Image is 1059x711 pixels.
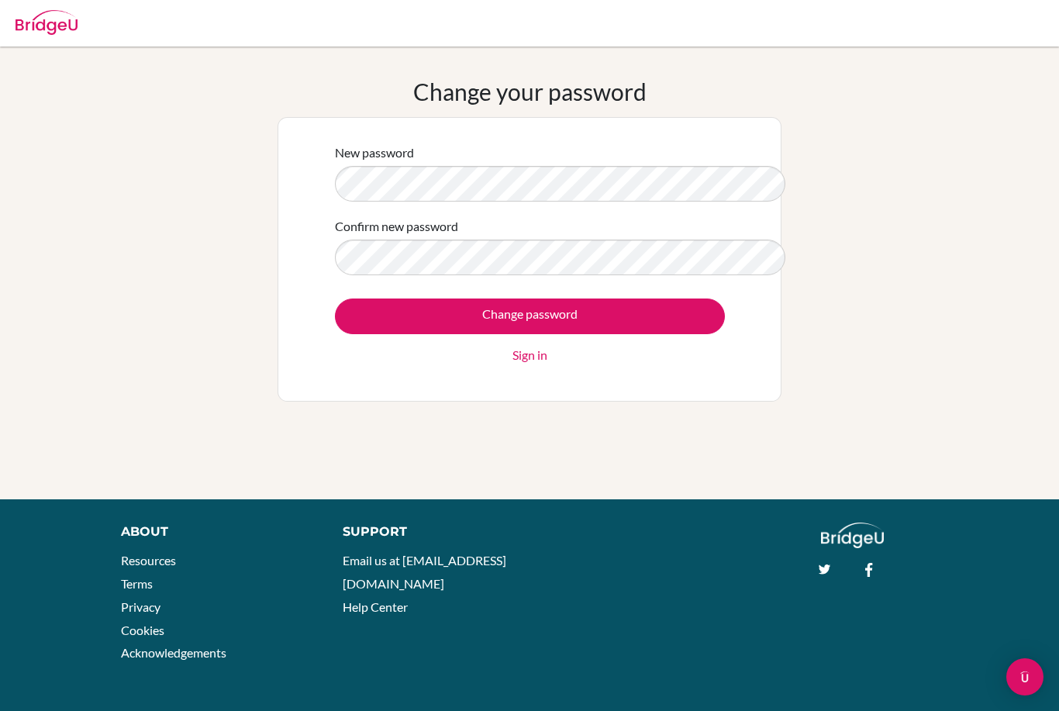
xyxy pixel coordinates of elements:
img: Bridge-U [16,10,78,35]
label: Confirm new password [335,217,458,236]
input: Change password [335,299,725,334]
a: Sign in [512,346,547,364]
label: New password [335,143,414,162]
div: Support [343,523,514,541]
a: Acknowledgements [121,645,226,660]
h1: Change your password [413,78,647,105]
div: About [121,523,308,541]
img: logo_white@2x-f4f0deed5e89b7ecb1c2cc34c3e3d731f90f0f143d5ea2071677605dd97b5244.png [821,523,884,548]
a: Cookies [121,623,164,637]
a: Privacy [121,599,160,614]
div: Open Intercom Messenger [1006,658,1043,695]
a: Terms [121,576,153,591]
a: Email us at [EMAIL_ADDRESS][DOMAIN_NAME] [343,553,506,591]
a: Help Center [343,599,408,614]
a: Resources [121,553,176,568]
